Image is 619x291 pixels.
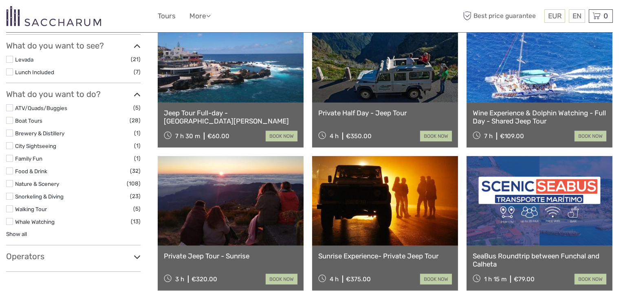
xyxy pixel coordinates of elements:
[266,274,297,284] a: book now
[15,130,64,137] a: Brewery & Distillery
[175,276,184,283] span: 3 h
[134,128,141,138] span: (1)
[346,132,372,140] div: €350.00
[131,217,141,226] span: (13)
[602,12,609,20] span: 0
[158,10,176,22] a: Tours
[548,12,562,20] span: EUR
[175,132,200,140] span: 7 h 30 m
[134,141,141,150] span: (1)
[15,168,47,174] a: Food & Drink
[15,117,42,124] a: Boat Tours
[6,6,101,26] img: 3281-7c2c6769-d4eb-44b0-bed6-48b5ed3f104e_logo_small.png
[15,56,33,63] a: Levada
[484,276,507,283] span: 1 h 15 m
[318,252,452,260] a: Sunrise Experience- Private Jeep Tour
[514,276,535,283] div: €79.00
[6,231,27,237] a: Show all
[130,166,141,176] span: (32)
[15,181,59,187] a: Nature & Scenery
[484,132,493,140] span: 7 h
[266,131,297,141] a: book now
[134,67,141,77] span: (7)
[346,276,371,283] div: €375.00
[330,132,339,140] span: 4 h
[318,109,452,117] a: Private Half Day - Jeep Tour
[15,105,67,111] a: ATV/Quads/Buggies
[131,55,141,64] span: (21)
[189,10,211,22] a: More
[15,193,64,200] a: Snorkeling & Diving
[207,132,229,140] div: €60.00
[569,9,585,23] div: EN
[500,132,524,140] div: €109.00
[6,41,141,51] h3: What do you want to see?
[473,252,606,269] a: SeaBus Roundtrip between Funchal and Calheta
[130,192,141,201] span: (23)
[6,89,141,99] h3: What do you want to do?
[15,69,54,75] a: Lunch Included
[94,13,104,22] button: Open LiveChat chat widget
[127,179,141,188] span: (108)
[15,218,55,225] a: Whale Watching
[330,276,339,283] span: 4 h
[15,155,42,162] a: Family Fun
[473,109,606,126] a: Wine Experience & Dolphin Watching - Full Day - Shared Jeep Tour
[11,14,92,21] p: We're away right now. Please check back later!
[192,276,217,283] div: €320.00
[575,131,606,141] a: book now
[130,116,141,125] span: (28)
[575,274,606,284] a: book now
[15,143,56,149] a: City Sightseeing
[164,252,297,260] a: Private Jeep Tour - Sunrise
[6,251,141,261] h3: Operators
[420,274,452,284] a: book now
[133,204,141,214] span: (5)
[461,9,542,23] span: Best price guarantee
[15,206,47,212] a: Walking Tour
[420,131,452,141] a: book now
[164,109,297,126] a: Jeep Tour Full-day - [GEOGRAPHIC_DATA][PERSON_NAME]
[133,103,141,112] span: (5)
[134,154,141,163] span: (1)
